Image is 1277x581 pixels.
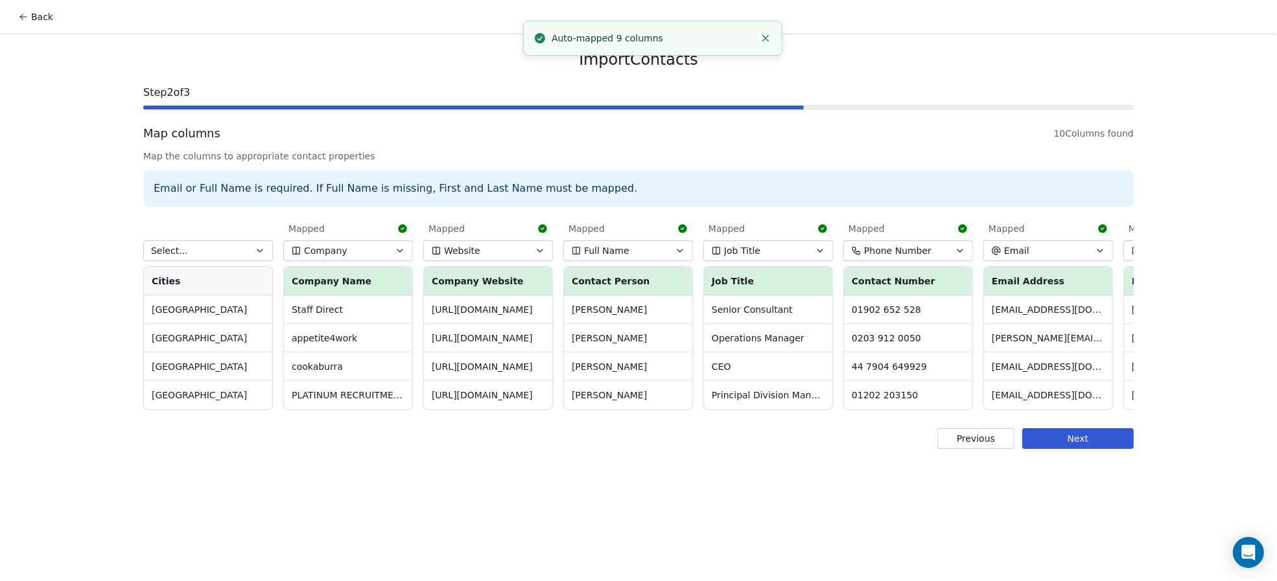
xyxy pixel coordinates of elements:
[704,295,832,324] td: Senior Consultant
[564,267,692,295] th: Contact Person
[849,222,885,235] span: Mapped
[844,267,972,295] th: Contact Number
[564,352,692,381] td: [PERSON_NAME]
[937,428,1014,449] button: Previous
[1233,537,1264,568] div: Open Intercom Messenger
[1022,428,1134,449] button: Next
[424,295,552,324] td: [URL][DOMAIN_NAME]
[1129,222,1165,235] span: Mapped
[424,381,552,409] td: [URL][DOMAIN_NAME]
[844,381,972,409] td: 01202 203150
[564,295,692,324] td: [PERSON_NAME]
[444,244,480,257] span: Website
[284,324,412,352] td: appetite4work
[564,324,692,352] td: [PERSON_NAME]
[144,267,272,295] th: Cities
[144,295,272,324] td: [GEOGRAPHIC_DATA]
[564,381,692,409] td: [PERSON_NAME]
[284,295,412,324] td: Staff Direct
[143,170,1134,207] div: Email or Full Name is required. If Full Name is missing, First and Last Name must be mapped.
[984,324,1112,352] td: [PERSON_NAME][EMAIL_ADDRESS][DOMAIN_NAME]
[284,352,412,381] td: cookaburra
[424,324,552,352] td: [URL][DOMAIN_NAME]
[584,244,629,257] span: Full Name
[1124,324,1252,352] td: [URL][DOMAIN_NAME]
[844,295,972,324] td: 01902 652 528
[984,381,1112,409] td: [EMAIL_ADDRESS][DOMAIN_NAME]
[984,352,1112,381] td: [EMAIL_ADDRESS][DOMAIN_NAME]
[984,267,1112,295] th: Email Address
[143,85,1134,100] span: Step 2 of 3
[304,244,347,257] span: Company
[724,244,760,257] span: Job Title
[428,222,465,235] span: Mapped
[568,222,605,235] span: Mapped
[709,222,745,235] span: Mapped
[284,267,412,295] th: Company Name
[143,125,220,142] span: Map columns
[1124,381,1252,409] td: [URL][DOMAIN_NAME]
[1054,127,1134,140] span: 10 Columns found
[151,244,188,257] span: Select...
[424,267,552,295] th: Company Website
[424,352,552,381] td: [URL][DOMAIN_NAME]
[844,352,972,381] td: 44 7904 649929
[704,381,832,409] td: Principal Division Manager
[552,32,755,45] div: Auto-mapped 9 columns
[144,324,272,352] td: [GEOGRAPHIC_DATA]
[864,244,931,257] span: Phone Number
[704,352,832,381] td: CEO
[757,30,774,47] button: Close toast
[579,50,697,69] span: Import Contacts
[1124,267,1252,295] th: FB Page Link
[288,222,325,235] span: Mapped
[144,352,272,381] td: [GEOGRAPHIC_DATA]
[844,324,972,352] td: 0203 912 0050
[143,150,1134,163] span: Map the columns to appropriate contact properties
[704,267,832,295] th: Job Title
[1124,295,1252,324] td: [URL][DOMAIN_NAME]
[144,381,272,409] td: [GEOGRAPHIC_DATA]
[10,5,61,28] button: Back
[704,324,832,352] td: Operations Manager
[1004,244,1029,257] span: Email
[284,381,412,409] td: PLATINUM RECRUITMENT CONSULTANCY LIMITED
[1124,352,1252,381] td: [URL][DOMAIN_NAME]
[989,222,1025,235] span: Mapped
[984,295,1112,324] td: [EMAIL_ADDRESS][DOMAIN_NAME]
